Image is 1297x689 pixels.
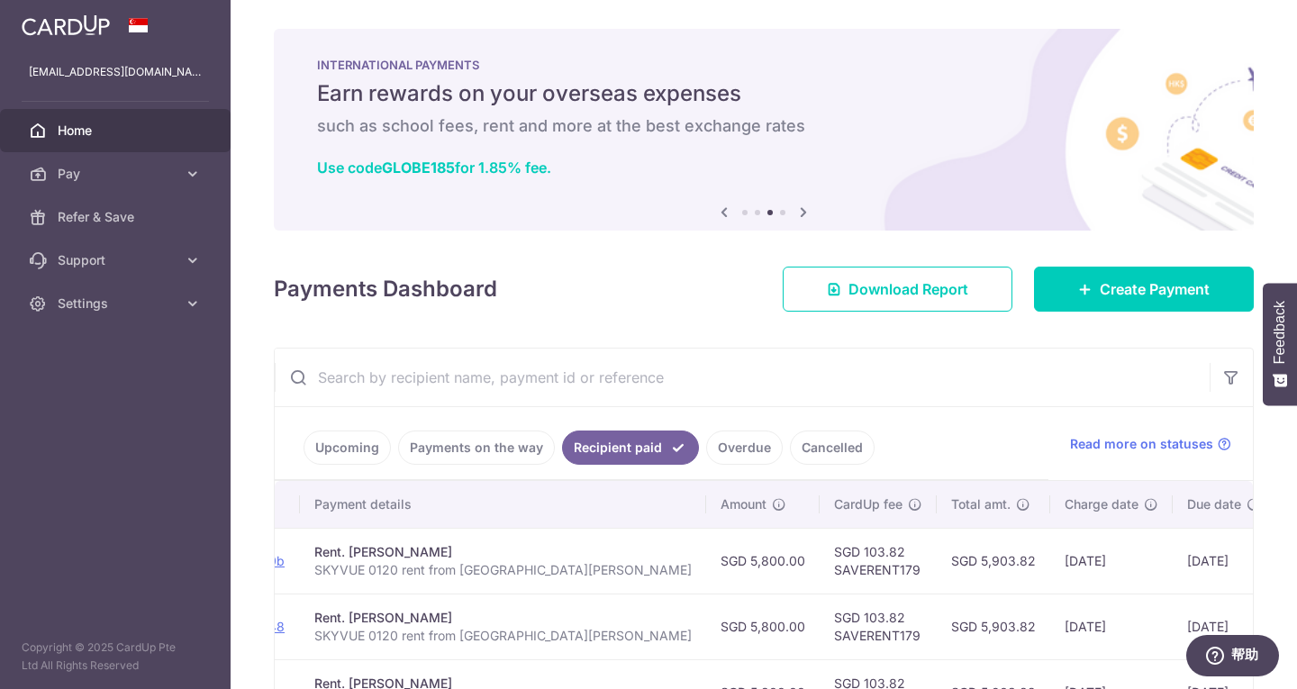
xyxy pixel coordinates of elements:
a: Create Payment [1034,267,1254,312]
div: Rent. [PERSON_NAME] [314,543,692,561]
span: Create Payment [1100,278,1210,300]
span: Amount [721,495,766,513]
a: Recipient paid [562,431,699,465]
span: Home [58,122,177,140]
th: Payment details [300,481,706,528]
p: [EMAIL_ADDRESS][DOMAIN_NAME] [29,63,202,81]
span: Settings [58,295,177,313]
span: Feedback [1272,301,1288,364]
td: [DATE] [1173,594,1275,659]
b: GLOBE185 [382,159,455,177]
td: SGD 103.82 SAVERENT179 [820,528,937,594]
td: [DATE] [1050,528,1173,594]
img: CardUp [22,14,110,36]
td: SGD 5,800.00 [706,528,820,594]
iframe: 打开一个小组件，您可以在其中找到更多信息 [1185,635,1279,680]
p: INTERNATIONAL PAYMENTS [317,58,1211,72]
a: Download Report [783,267,1012,312]
td: [DATE] [1173,528,1275,594]
span: Download Report [848,278,968,300]
span: Support [58,251,177,269]
input: Search by recipient name, payment id or reference [275,349,1210,406]
p: SKYVUE 0120 rent from [GEOGRAPHIC_DATA][PERSON_NAME] [314,627,692,645]
span: CardUp fee [834,495,902,513]
span: Due date [1187,495,1241,513]
h5: Earn rewards on your overseas expenses [317,79,1211,108]
span: Charge date [1065,495,1138,513]
h6: such as school fees, rent and more at the best exchange rates [317,115,1211,137]
a: Use codeGLOBE185for 1.85% fee. [317,159,551,177]
td: [DATE] [1050,594,1173,659]
span: Refer & Save [58,208,177,226]
td: SGD 5,903.82 [937,528,1050,594]
a: Read more on statuses [1070,435,1231,453]
td: SGD 5,903.82 [937,594,1050,659]
a: Payments on the way [398,431,555,465]
p: SKYVUE 0120 rent from [GEOGRAPHIC_DATA][PERSON_NAME] [314,561,692,579]
a: Overdue [706,431,783,465]
button: Feedback - Show survey [1263,283,1297,405]
span: Read more on statuses [1070,435,1213,453]
img: International Payment Banner [274,29,1254,231]
a: Upcoming [304,431,391,465]
td: SGD 103.82 SAVERENT179 [820,594,937,659]
div: Rent. [PERSON_NAME] [314,609,692,627]
span: Total amt. [951,495,1011,513]
span: Pay [58,165,177,183]
a: Cancelled [790,431,875,465]
h4: Payments Dashboard [274,273,497,305]
td: SGD 5,800.00 [706,594,820,659]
